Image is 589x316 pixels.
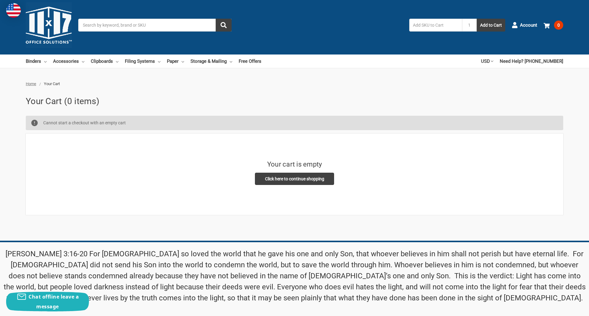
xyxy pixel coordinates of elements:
[78,19,232,32] input: Search by keyword, brand or SKU
[53,55,84,68] a: Accessories
[3,248,586,303] p: [PERSON_NAME] 3:16-20 For [DEMOGRAPHIC_DATA] so loved the world that he gave his one and only Son...
[29,293,79,310] span: Chat offline leave a message
[481,55,493,68] a: USD
[26,95,563,108] h1: Your Cart (0 items)
[239,55,261,68] a: Free Offers
[44,81,60,86] span: Your Cart
[6,292,89,311] button: Chat offline leave a message
[255,173,334,185] a: Click here to continue shopping
[477,19,505,32] button: Add to Cart
[267,159,322,169] h3: Your cart is empty
[512,17,537,33] a: Account
[520,22,537,29] span: Account
[500,55,563,68] a: Need Help? [PHONE_NUMBER]
[544,17,563,33] a: 0
[191,55,232,68] a: Storage & Mailing
[125,55,160,68] a: Filing Systems
[167,55,184,68] a: Paper
[554,21,563,30] span: 0
[26,2,72,48] img: 11x17.com
[26,55,47,68] a: Binders
[43,120,126,125] span: Cannot start a checkout with an empty cart
[26,81,36,86] a: Home
[6,3,21,18] img: duty and tax information for United States
[91,55,118,68] a: Clipboards
[409,19,462,32] input: Add SKU to Cart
